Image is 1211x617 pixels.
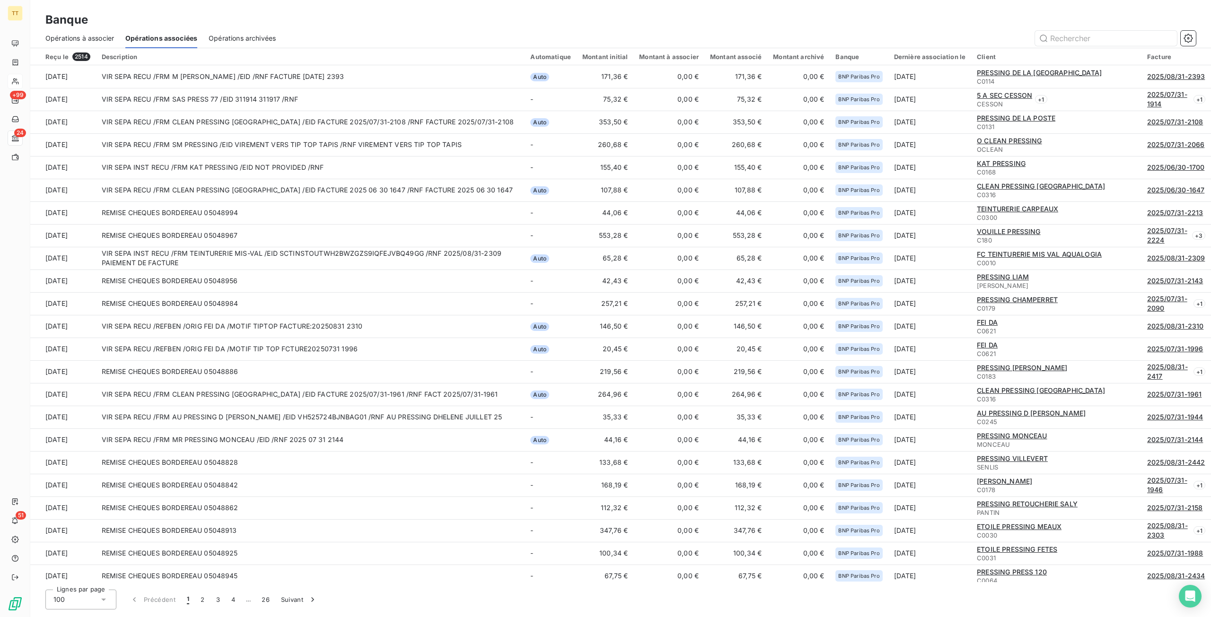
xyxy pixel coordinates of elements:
[1147,571,1205,581] a: 2025/08/31-2434
[96,133,525,156] td: VIR SEPA RECU /FRM SM PRESSING /EID VIREMENT VERS TIP TOP TAPIS /RNF VIREMENT VERS TIP TOP TAPIS
[767,133,830,156] td: 0,00 €
[96,201,525,224] td: REMISE CHEQUES BORDEREAU 05048994
[1147,186,1204,194] span: 2025/06/30-1647
[888,179,971,201] td: [DATE]
[977,227,1040,236] a: VOUILLE PRESSING
[888,247,971,269] td: [DATE]
[1147,458,1205,467] a: 2025/08/31-2442
[1147,322,1203,330] span: 2025/08/31-2310
[577,315,633,338] td: 146,50 €
[525,156,577,179] td: -
[72,52,90,61] span: 2514
[888,201,971,224] td: [DATE]
[195,590,210,609] button: 2
[577,292,633,315] td: 257,21 €
[96,88,525,111] td: VIR SEPA RECU /FRM SAS PRESS 77 /EID 311914 311917 /RNF
[1147,226,1187,244] span: 2025/07/31-2224
[888,406,971,428] td: [DATE]
[1147,140,1204,148] span: 2025/07/31-2066
[45,52,90,61] div: Reçu le
[977,68,1102,78] a: PRESSING DE LA [GEOGRAPHIC_DATA]
[977,250,1102,259] a: FC TEINTURERIE MIS VAL AQUALOGIA
[977,114,1055,122] span: PRESSING DE LA POSTE
[187,595,189,604] span: 1
[96,292,525,315] td: REMISE CHEQUES BORDEREAU 05048984
[1147,294,1191,313] a: 2025/07/31-2090
[704,88,767,111] td: 75,32 €
[1147,53,1205,61] div: Facture
[1147,277,1203,285] span: 2025/07/31-2143
[977,341,998,349] span: FEI DA
[977,137,1042,145] span: O CLEAN PRESSING
[888,292,971,315] td: [DATE]
[30,269,96,292] td: [DATE]
[1147,254,1205,262] span: 2025/08/31-2309
[30,65,96,88] td: [DATE]
[577,201,633,224] td: 44,06 €
[838,255,879,261] span: BNP Paribas Pro
[767,247,830,269] td: 0,00 €
[977,204,1058,214] a: TEINTURERIE CARPEAUX
[633,360,704,383] td: 0,00 €
[530,391,549,399] span: Auto
[525,201,577,224] td: -
[30,406,96,428] td: [DATE]
[525,406,577,428] td: -
[633,269,704,292] td: 0,00 €
[96,406,525,428] td: VIR SEPA RECU /FRM AU PRESSING D [PERSON_NAME] /EID VH525724BJNBAG01 /RNF AU PRESSING DHELENE JUI...
[211,590,226,609] button: 3
[838,74,879,79] span: BNP Paribas Pro
[767,338,830,360] td: 0,00 €
[577,111,633,133] td: 353,50 €
[977,159,1026,167] span: KAT PRESSING
[888,383,971,406] td: [DATE]
[977,91,1032,99] span: 5 A SEC CESSON
[96,451,525,474] td: REMISE CHEQUES BORDEREAU 05048828
[977,386,1105,395] a: CLEAN PRESSING [GEOGRAPHIC_DATA]
[633,133,704,156] td: 0,00 €
[838,346,879,352] span: BNP Paribas Pro
[838,187,879,193] span: BNP Paribas Pro
[977,432,1047,440] span: PRESSING MONCEAU
[96,65,525,88] td: VIR SEPA RECU /FRM M [PERSON_NAME] /EID /RNF FACTURE [DATE] 2393
[1147,344,1203,354] a: 2025/07/31-1996
[977,522,1062,530] span: ETOILE PRESSING MEAUX
[633,65,704,88] td: 0,00 €
[1147,185,1204,195] a: 2025/06/30-1647
[838,233,879,238] span: BNP Paribas Pro
[30,451,96,474] td: [DATE]
[226,590,241,609] button: 4
[704,292,767,315] td: 257,21 €
[767,428,830,451] td: 0,00 €
[767,269,830,292] td: 0,00 €
[30,383,96,406] td: [DATE]
[633,156,704,179] td: 0,00 €
[977,136,1042,146] a: O CLEAN PRESSING
[577,65,633,88] td: 171,36 €
[977,250,1102,258] span: FC TEINTURERIE MIS VAL AQUALOGIA
[256,590,275,609] button: 26
[767,360,830,383] td: 0,00 €
[525,88,577,111] td: -
[1192,231,1205,240] span: + 3
[577,88,633,111] td: 75,32 €
[1147,503,1202,513] a: 2025/07/31-2158
[633,428,704,451] td: 0,00 €
[1147,226,1189,245] a: 2025/07/31-2224
[577,133,633,156] td: 260,68 €
[1147,521,1188,539] span: 2025/08/31-2303
[1147,163,1204,172] a: 2025/06/30-1700
[838,96,879,102] span: BNP Paribas Pro
[10,91,26,99] span: +99
[1147,390,1202,398] span: 2025/07/31-1961
[1147,208,1203,217] a: 2025/07/31-2213
[577,247,633,269] td: 65,28 €
[710,53,762,61] div: Montant associé
[977,282,1028,289] span: [PERSON_NAME]
[525,269,577,292] td: -
[633,224,704,247] td: 0,00 €
[525,451,577,474] td: -
[1147,276,1203,286] a: 2025/07/31-2143
[704,133,767,156] td: 260,68 €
